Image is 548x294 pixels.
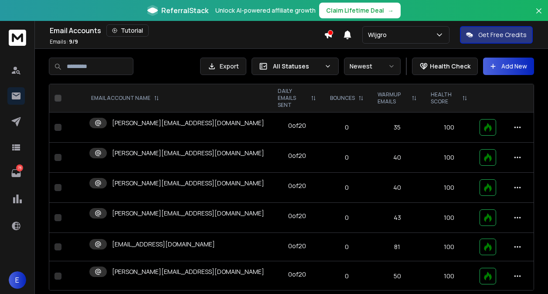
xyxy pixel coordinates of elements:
p: BOUNCES [330,95,355,102]
button: Health Check [412,58,478,75]
p: [EMAIL_ADDRESS][DOMAIN_NAME] [112,240,215,249]
p: Emails : [50,38,78,45]
td: 43 [371,203,424,233]
p: [PERSON_NAME][EMAIL_ADDRESS][DOMAIN_NAME] [112,267,264,276]
a: 73 [7,164,25,182]
div: EMAIL ACCOUNT NAME [91,95,159,102]
button: Tutorial [106,24,149,37]
p: 0 [328,213,365,222]
button: Export [200,58,246,75]
td: 100 [424,233,474,261]
p: [PERSON_NAME][EMAIL_ADDRESS][DOMAIN_NAME] [112,149,264,157]
td: 50 [371,261,424,291]
div: 0 of 20 [288,270,306,279]
button: E [9,271,26,289]
div: 0 of 20 [288,212,306,220]
p: [PERSON_NAME][EMAIL_ADDRESS][DOMAIN_NAME] [112,209,264,218]
div: 0 of 20 [288,121,306,130]
button: Claim Lifetime Deal→ [319,3,401,18]
td: 40 [371,173,424,203]
div: 0 of 20 [288,242,306,250]
p: [PERSON_NAME][EMAIL_ADDRESS][DOMAIN_NAME] [112,119,264,127]
p: 0 [328,123,365,132]
button: Get Free Credits [460,26,533,44]
p: Wijgro [368,31,390,39]
div: Email Accounts [50,24,324,37]
span: ReferralStack [161,5,208,16]
div: 0 of 20 [288,181,306,190]
button: Add New [483,58,534,75]
p: Health Check [430,62,470,71]
button: Close banner [533,5,545,26]
p: [PERSON_NAME][EMAIL_ADDRESS][DOMAIN_NAME] [112,179,264,188]
p: WARMUP EMAILS [378,91,408,105]
p: Get Free Credits [478,31,527,39]
p: Unlock AI-powered affiliate growth [215,6,316,15]
p: HEALTH SCORE [431,91,459,105]
td: 100 [424,113,474,143]
td: 40 [371,143,424,173]
p: DAILY EMAILS SENT [278,88,307,109]
div: 0 of 20 [288,151,306,160]
p: 0 [328,153,365,162]
p: All Statuses [273,62,321,71]
td: 100 [424,173,474,203]
p: 0 [328,272,365,280]
span: 9 / 9 [69,38,78,45]
p: 0 [328,183,365,192]
button: Newest [344,58,401,75]
td: 100 [424,143,474,173]
td: 100 [424,261,474,291]
p: 73 [16,164,23,171]
td: 100 [424,203,474,233]
td: 81 [371,233,424,261]
td: 35 [371,113,424,143]
span: → [388,6,394,15]
p: 0 [328,243,365,251]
